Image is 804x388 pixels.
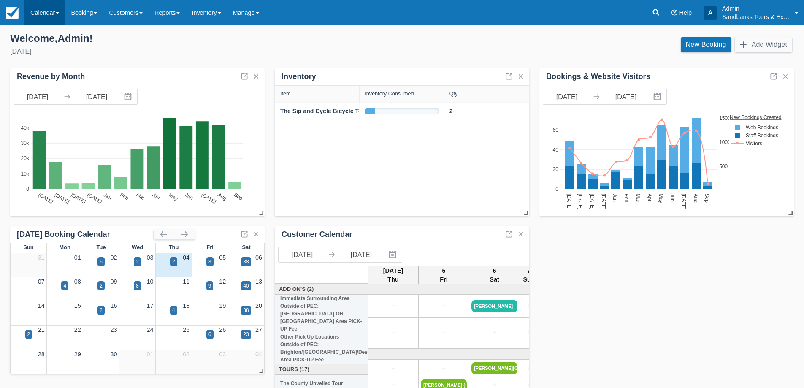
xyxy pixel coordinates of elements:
th: Other Pick Up Locations Outside of PEC: Brighton/[GEOGRAPHIC_DATA]/Deseronto/[GEOGRAPHIC_DATA] Ar... [275,333,368,364]
i: Help [671,10,677,16]
a: 21 [38,326,45,333]
input: Start Date [279,247,326,262]
a: 31 [38,254,45,261]
div: Inventory Consumed [365,91,414,97]
a: 03 [219,351,226,358]
div: 2 [27,331,30,338]
a: + [370,328,416,338]
a: 01 [146,351,153,358]
p: Sandbanks Tours & Experiences [722,13,790,21]
div: 4 [172,307,175,314]
a: 20 [255,302,262,309]
a: 18 [183,302,189,309]
a: 24 [146,326,153,333]
a: 05 [219,254,226,261]
div: [DATE] [10,46,395,57]
a: Add On's (2) [277,285,366,293]
span: Fri [206,244,214,250]
input: End Date [73,89,120,104]
a: 13 [255,278,262,285]
a: + [370,364,416,373]
a: + [421,364,467,373]
input: End Date [338,247,385,262]
th: 5 Fri [419,266,469,285]
div: 23 [243,331,249,338]
div: 38 [243,258,249,266]
a: 02 [183,351,189,358]
text: New Bookings Created [730,114,782,120]
span: Thu [169,244,179,250]
th: 7 Sun [520,266,538,285]
a: [PERSON_NAME][GEOGRAPHIC_DATA] (7) [471,362,517,374]
div: 6 [100,258,103,266]
div: 2 [136,258,139,266]
a: Tours (17) [277,365,366,373]
th: 6 Sat [469,266,520,285]
div: Welcome , Admin ! [10,32,395,45]
a: + [370,301,416,311]
a: 25 [183,326,189,333]
a: 29 [74,351,81,358]
a: 12 [219,278,226,285]
div: 9 [208,282,211,290]
div: Bookings & Website Visitors [546,72,650,81]
span: Help [679,9,692,16]
button: Interact with the calendar and add the check-in date for your trip. [385,247,402,262]
th: [DATE] Thu [368,266,419,285]
a: 17 [146,302,153,309]
a: 04 [183,254,189,261]
a: 01 [74,254,81,261]
a: 16 [111,302,117,309]
strong: 2 [449,108,453,114]
a: 28 [38,351,45,358]
div: Inventory [282,72,316,81]
button: Interact with the calendar and add the check-in date for your trip. [120,89,137,104]
a: + [471,328,517,338]
input: End Date [602,89,650,104]
div: Customer Calendar [282,230,352,239]
span: Sat [242,244,250,250]
a: + [522,364,536,373]
span: Tue [96,244,106,250]
div: 8 [136,282,139,290]
a: [PERSON_NAME] [471,300,517,312]
a: 22 [74,326,81,333]
div: 3 [208,258,211,266]
div: Qty [449,91,458,97]
div: Revenue by Month [17,72,85,81]
a: 10 [146,278,153,285]
a: New Booking [681,37,731,52]
a: 08 [74,278,81,285]
div: A [704,6,717,20]
th: Immediate Surrounding Area Outside of PEC: [GEOGRAPHIC_DATA] OR [GEOGRAPHIC_DATA] Area PICK-UP Fee [275,295,368,333]
a: 11 [183,278,189,285]
a: 02 [111,254,117,261]
a: + [421,328,467,338]
a: 07 [38,278,45,285]
a: 09 [111,278,117,285]
a: 15 [74,302,81,309]
div: [DATE] Booking Calendar [17,230,154,239]
button: Interact with the calendar and add the check-in date for your trip. [650,89,666,104]
input: Start Date [543,89,590,104]
a: 23 [111,326,117,333]
a: + [522,328,536,338]
div: 6 [208,331,211,338]
div: 2 [172,258,175,266]
a: 30 [111,351,117,358]
a: 04 [255,351,262,358]
button: Add Widget [735,37,792,52]
input: Start Date [14,89,61,104]
a: 06 [255,254,262,261]
img: checkfront-main-nav-mini-logo.png [6,7,19,19]
div: 2 [100,307,103,314]
div: Item [280,91,291,97]
strong: The Sip and Cycle Bicycle Tour [280,108,368,114]
a: 26 [219,326,226,333]
div: 4 [63,282,66,290]
div: 40 [243,282,249,290]
a: 2 [449,107,453,116]
a: 19 [219,302,226,309]
span: Sun [23,244,33,250]
a: + [421,301,467,311]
